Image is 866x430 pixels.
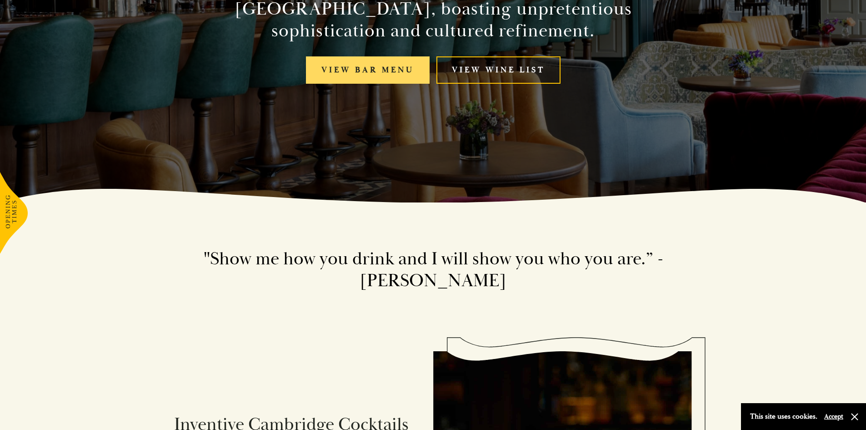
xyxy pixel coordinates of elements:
p: This site uses cookies. [750,410,817,423]
a: View Wine List [436,56,561,84]
button: Accept [824,412,843,421]
button: Close and accept [850,412,859,421]
a: View bar menu [306,56,430,84]
h2: "Show me how you drink and I will show you who you are.” - [PERSON_NAME] [174,248,692,292]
